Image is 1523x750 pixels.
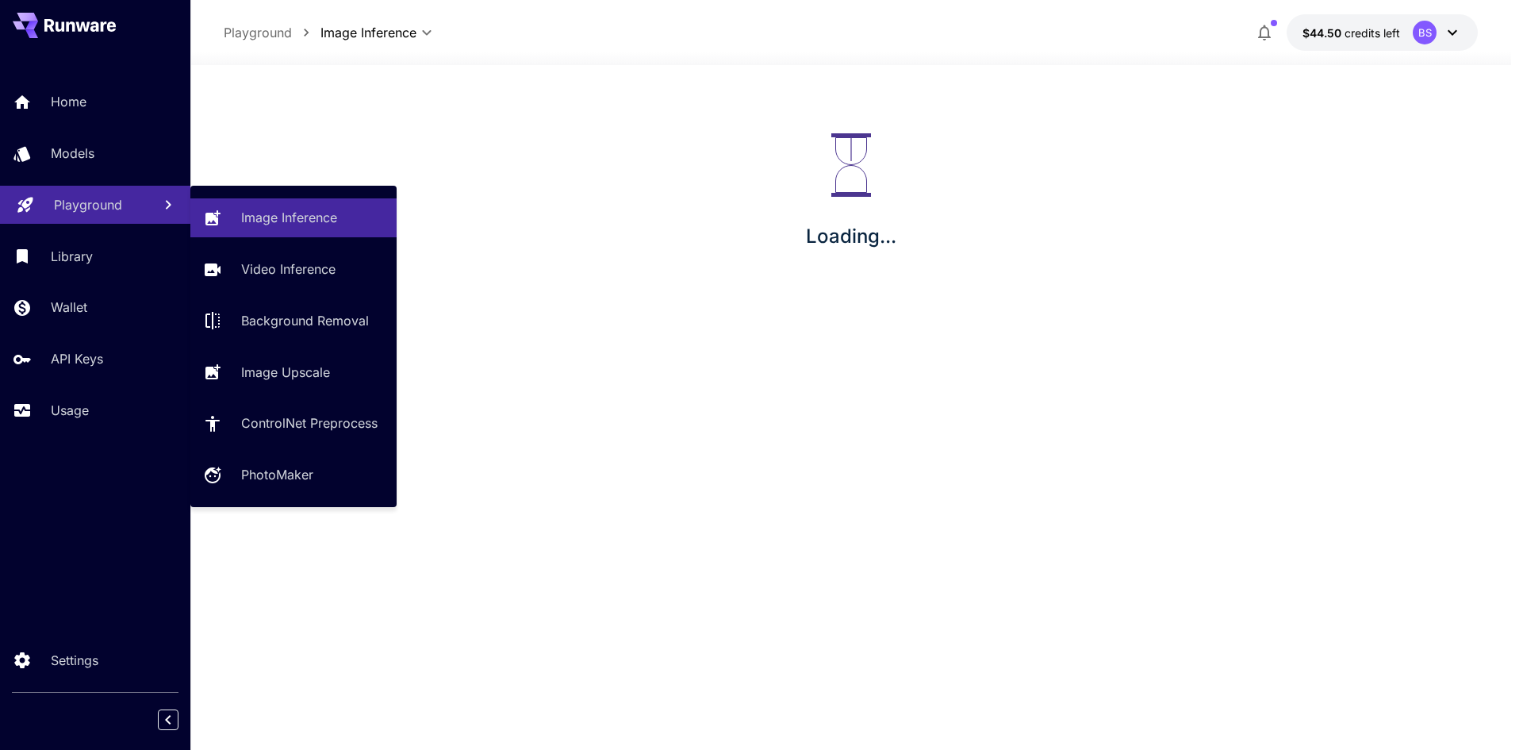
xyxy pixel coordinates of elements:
[190,352,397,391] a: Image Upscale
[1345,26,1400,40] span: credits left
[51,298,87,317] p: Wallet
[54,195,122,214] p: Playground
[1302,25,1400,41] div: $44.50148
[241,311,369,330] p: Background Removal
[51,401,89,420] p: Usage
[190,302,397,340] a: Background Removal
[190,456,397,494] a: PhotoMaker
[1287,14,1478,51] button: $44.50148
[190,250,397,289] a: Video Inference
[806,222,896,251] p: Loading...
[241,363,330,382] p: Image Upscale
[51,651,98,670] p: Settings
[51,247,93,266] p: Library
[158,710,178,730] button: Collapse sidebar
[224,23,320,42] nav: breadcrumb
[241,413,378,433] p: ControlNet Preprocess
[190,198,397,237] a: Image Inference
[190,404,397,443] a: ControlNet Preprocess
[320,23,416,42] span: Image Inference
[224,23,292,42] p: Playground
[241,208,337,227] p: Image Inference
[170,706,190,734] div: Collapse sidebar
[241,465,313,484] p: PhotoMaker
[51,92,86,111] p: Home
[51,349,103,368] p: API Keys
[1413,21,1437,44] div: BS
[51,144,94,163] p: Models
[241,260,336,279] p: Video Inference
[1302,26,1345,40] span: $44.50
